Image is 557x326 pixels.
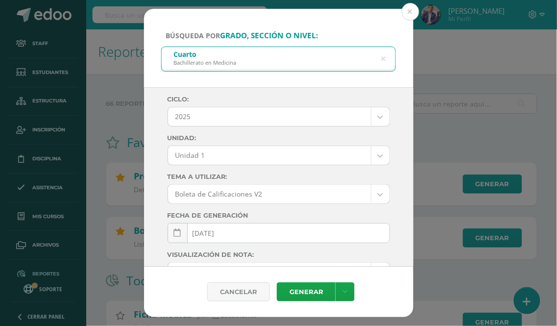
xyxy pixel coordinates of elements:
input: ej. Primero primaria, etc. [162,47,396,71]
span: --------- [175,263,363,281]
strong: grado, sección o nivel: [220,30,318,41]
span: Búsqueda por [166,31,318,40]
label: Tema a Utilizar: [168,173,390,180]
label: Ciclo: [168,96,390,103]
a: Boleta de Calificaciones V2 [168,185,389,203]
div: Cuarto [174,50,237,59]
button: Close (Esc) [402,3,419,21]
a: 2025 [168,107,389,126]
span: Boleta de Calificaciones V2 [175,185,363,203]
span: 2025 [175,107,363,126]
a: Unidad 1 [168,146,389,165]
label: Unidad: [168,134,390,142]
a: --------- [168,263,389,281]
span: Unidad 1 [175,146,363,165]
label: Fecha de generación [168,212,390,219]
div: Bachillerato en Medicina [174,59,237,66]
div: Cancelar [207,282,270,301]
label: Visualización de nota: [168,251,390,258]
a: Generar [277,282,336,301]
input: Fecha de generación [168,224,389,243]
